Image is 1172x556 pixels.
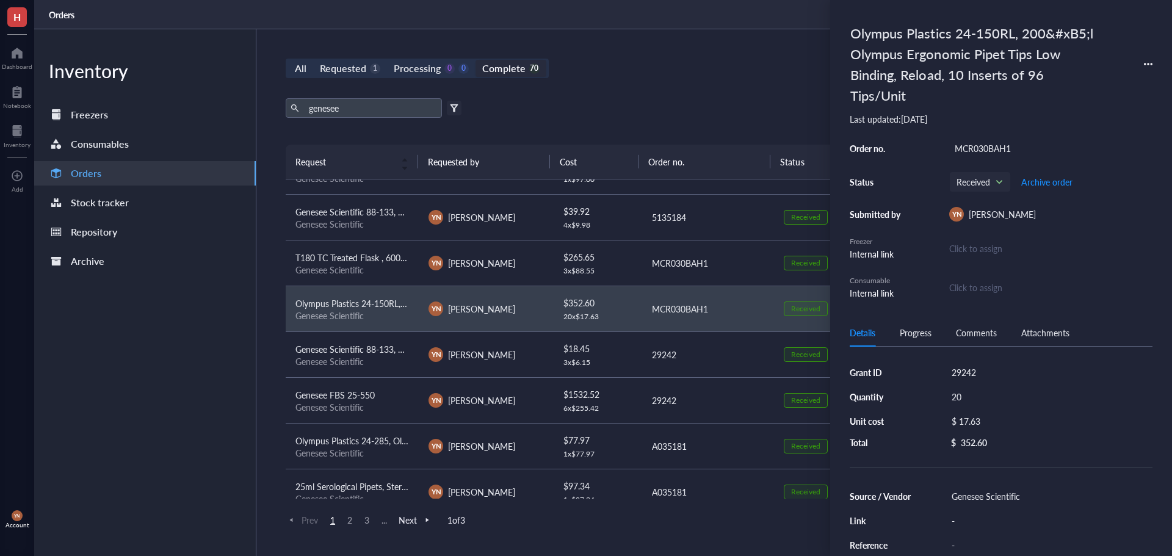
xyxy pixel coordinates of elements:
span: YN [431,258,441,268]
div: Progress [900,326,931,339]
td: A035181 [641,423,774,469]
div: 1 x $ 97.00 [563,175,632,184]
div: A035181 [652,439,764,453]
span: YN [431,395,441,405]
div: Olympus Plastics 24-150RL, 200&#xB5;l Olympus Ergonomic Pipet Tips Low Binding, Reload, 10 Insert... [845,20,1101,109]
div: Inventory [4,141,31,148]
div: Archive [71,253,104,270]
span: Request [295,155,394,168]
div: Account [5,521,29,529]
div: Requested [320,60,366,77]
div: 20 x $ 17.63 [563,312,632,322]
span: YN [431,212,441,222]
span: ... [377,514,391,525]
div: Dashboard [2,63,32,70]
div: Genesee Scientific [946,488,1152,505]
span: [PERSON_NAME] [448,440,515,452]
th: Cost [550,145,638,179]
a: Consumables [34,132,256,156]
div: Consumables [71,135,129,153]
div: 3 x $ 6.15 [563,358,632,367]
div: $ 18.45 [563,342,632,355]
div: 6 x $ 255.42 [563,403,632,413]
div: Click to assign [949,281,1152,294]
button: Archive order [1021,172,1073,192]
input: Find orders in table [304,99,437,117]
a: Stock tracker [34,190,256,215]
span: [PERSON_NAME] [448,303,515,315]
div: Received [791,350,820,359]
div: 5135184 [652,211,764,224]
span: YN [431,303,441,314]
div: Genesee Scientific [295,493,409,504]
span: Genesee FBS 25-550 [295,389,375,401]
span: [PERSON_NAME] [448,211,515,223]
div: Click to assign [949,242,1152,255]
div: Repository [71,223,117,240]
div: Received [791,212,820,222]
a: Orders [34,161,256,186]
div: 0 [444,63,455,74]
div: 0 [458,63,469,74]
div: Internal link [850,286,905,300]
a: Orders [49,9,77,20]
div: Details [850,326,875,339]
span: Archive order [1021,177,1073,187]
div: Genesee Scientific [295,310,409,321]
td: 29242 [641,377,774,423]
div: Received [791,487,820,497]
div: 1 x $ 97.34 [563,495,632,505]
span: Olympus Plastics 24-285, Olympus 5ml Centrifuge Tubes, Clear Natural, Polypropylene, 50/Bag, 200 ... [295,435,715,447]
span: Genesee Scientific 88-133, Liquid Bleach Germicidal Ultra Bleach, 1 Gallon/Unit [295,206,594,218]
td: 5135184 [641,194,774,240]
div: Last updated: [DATE] [850,114,1152,125]
span: YN [431,441,441,451]
div: MCR030BAH1 [652,302,764,316]
span: YN [431,349,441,359]
div: Add [12,186,23,193]
div: Genesee Scientific [295,264,409,275]
div: Total [850,437,912,448]
div: Orders [71,165,101,182]
div: 1 [370,63,380,74]
span: 1 [325,514,340,525]
div: 352.60 [961,437,987,448]
div: segmented control [286,59,549,78]
div: MCR030BAH1 [949,140,1152,157]
div: 4 x $ 9.98 [563,220,632,230]
div: Stock tracker [71,194,129,211]
div: Comments [956,326,997,339]
span: 25ml Serological Pipets, Sterile, Individually Wrapped [295,480,494,493]
div: Source / Vendor [850,491,912,502]
div: Consumable [850,275,905,286]
span: T180 TC Treated Flask , 600ml [295,251,410,264]
div: 3 x $ 88.55 [563,266,632,276]
div: Received [791,304,820,314]
td: MCR030BAH1 [641,286,774,331]
div: 29242 [946,364,1152,381]
span: YN [431,486,441,497]
td: 29242 [641,331,774,377]
div: Received [791,258,820,268]
span: 2 [342,514,357,525]
span: Olympus Plastics 24-150RL, 200&#xB5;l Olympus Ergonomic Pipet Tips Low Binding, Reload, 10 Insert... [295,297,745,309]
div: Order no. [850,143,905,154]
div: Link [850,515,912,526]
div: $ 1532.52 [563,388,632,401]
div: Unit cost [850,416,912,427]
div: 1 x $ 77.97 [563,449,632,459]
div: Received [791,395,820,405]
div: Grant ID [850,367,912,378]
div: $ 352.60 [563,296,632,309]
a: Repository [34,220,256,244]
span: Genesee Scientific 88-133, Liquid Bleach Germicidal Ultra Bleach, 1 Gallon/Unit [295,343,594,355]
th: Order no. [638,145,771,179]
span: Next [399,514,433,525]
div: MCR030BAH1 [652,256,764,270]
span: Received [957,176,1001,187]
span: 3 [360,514,374,525]
div: Reference [850,540,912,551]
a: Freezers [34,103,256,127]
span: [PERSON_NAME] [448,257,515,269]
div: $ 265.65 [563,250,632,264]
